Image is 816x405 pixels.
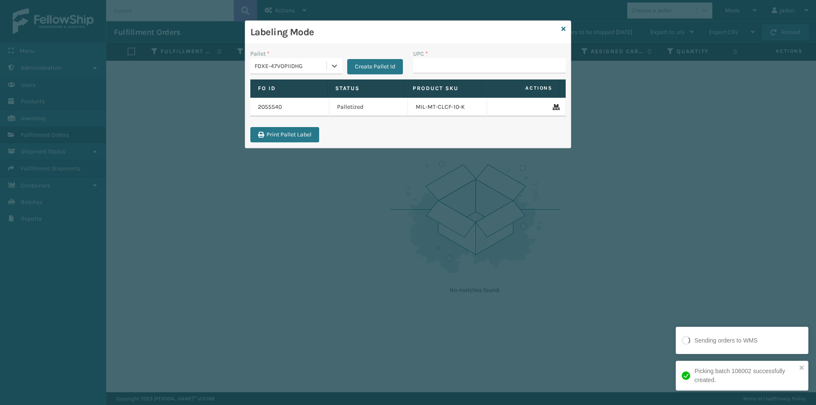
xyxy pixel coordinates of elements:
label: Fo Id [258,85,320,92]
button: Print Pallet Label [250,127,319,142]
td: MIL-MT-CLCF-10-K [408,98,487,116]
label: Status [335,85,397,92]
span: Actions [485,81,558,95]
label: UPC [413,49,428,58]
button: Create Pallet Id [347,59,403,74]
div: Sending orders to WMS [694,336,758,345]
label: Pallet [250,49,269,58]
div: Picking batch 106002 successfully created. [694,367,796,385]
i: Remove From Pallet [552,104,558,110]
h3: Labeling Mode [250,26,558,39]
td: Palletized [329,98,408,116]
button: close [799,364,805,372]
div: FDXE-47VOPIIDHG [255,62,327,71]
label: Product SKU [413,85,474,92]
a: 2055540 [258,103,282,111]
